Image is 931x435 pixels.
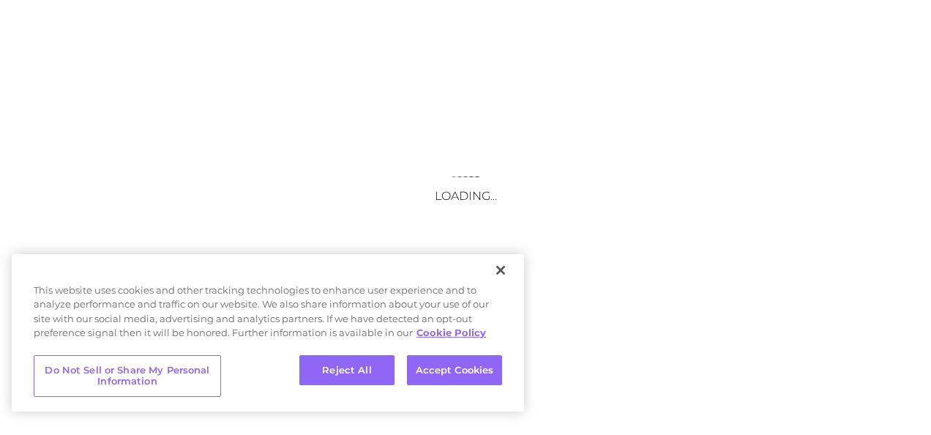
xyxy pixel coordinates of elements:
[12,254,524,412] div: Cookie banner
[12,254,524,412] div: Privacy
[416,327,486,338] a: More information about your privacy, opens in a new tab
[485,254,517,286] button: Close
[407,355,502,386] button: Accept Cookies
[319,189,612,203] h3: Loading...
[12,283,524,348] div: This website uses cookies and other tracking technologies to enhance user experience and to analy...
[34,355,221,397] button: Do Not Sell or Share My Personal Information
[299,355,395,386] button: Reject All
